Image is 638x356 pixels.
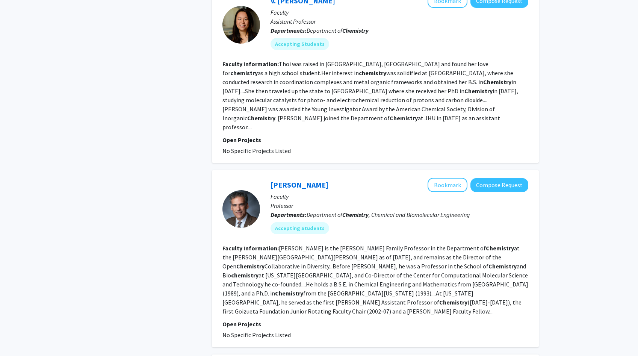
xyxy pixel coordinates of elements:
[483,78,511,86] b: Chemistry
[271,17,528,26] p: Assistant Professor
[271,201,528,210] p: Professor
[230,69,258,77] b: chemistry
[222,320,528,329] p: Open Projects
[307,27,369,34] span: Department of
[486,244,514,252] b: Chemistry
[428,178,467,192] button: Add Rigoberto Hernandez to Bookmarks
[271,38,329,50] mat-chip: Accepting Students
[390,114,418,122] b: Chemistry
[439,298,467,306] b: Chemistry
[222,60,279,68] b: Faculty Information:
[470,178,528,192] button: Compose Request to Rigoberto Hernandez
[271,27,307,34] b: Departments:
[342,211,369,218] b: Chemistry
[271,192,528,201] p: Faculty
[6,322,32,350] iframe: Chat
[231,271,259,279] b: chemistry
[236,262,265,270] b: Chemistry
[222,60,518,131] fg-read-more: Thoi was raised in [GEOGRAPHIC_DATA], [GEOGRAPHIC_DATA] and found her love for as a high school s...
[222,331,291,339] span: No Specific Projects Listed
[464,87,493,95] b: Chemistry
[222,244,279,252] b: Faculty Information:
[247,114,275,122] b: Chemistry
[222,244,528,315] fg-read-more: [PERSON_NAME] is the [PERSON_NAME] Family Professor in the Department of at the [PERSON_NAME][GEO...
[359,69,386,77] b: chemistry
[222,147,291,155] span: No Specific Projects Listed
[275,289,303,297] b: Chemistry
[342,27,369,34] b: Chemistry
[271,222,329,234] mat-chip: Accepting Students
[271,8,528,17] p: Faculty
[488,262,517,270] b: Chemistry
[271,211,307,218] b: Departments:
[271,180,328,189] a: [PERSON_NAME]
[222,135,528,144] p: Open Projects
[307,211,470,218] span: Department of , Chemical and Biomolecular Engineering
